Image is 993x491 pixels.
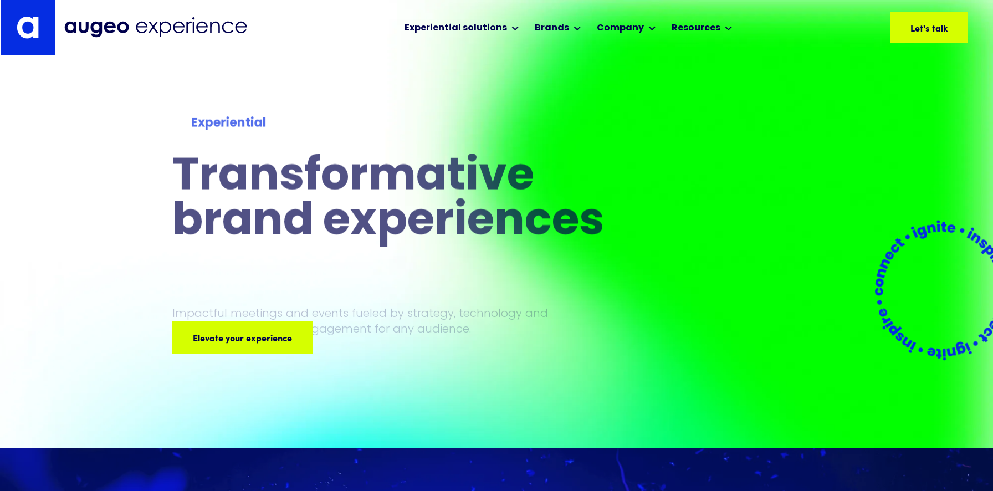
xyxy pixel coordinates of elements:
[672,22,720,35] div: Resources
[17,16,39,39] img: Augeo's "a" monogram decorative logo in white.
[172,321,313,354] a: Elevate your experience
[64,17,247,38] img: Augeo Experience business unit full logo in midnight blue.
[172,156,651,245] h1: Transformative brand experiences
[890,12,968,43] a: Let's talk
[172,305,554,336] p: Impactful meetings and events fueled by strategy, technology and data insights to ignite engageme...
[191,115,632,133] div: Experiential
[535,22,569,35] div: Brands
[597,22,644,35] div: Company
[405,22,507,35] div: Experiential solutions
